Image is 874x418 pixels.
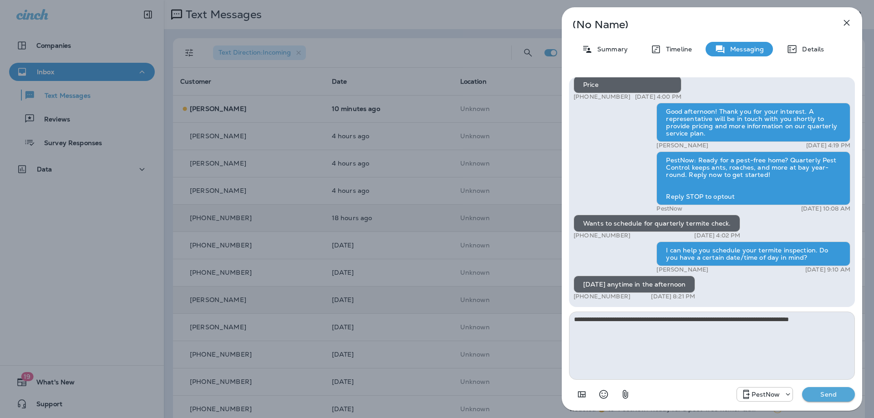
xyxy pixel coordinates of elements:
div: Good afternoon! Thank you for your interest. A representative will be in touch with you shortly t... [656,103,850,142]
button: Add in a premade template [573,385,591,403]
p: PestNow [752,391,780,398]
p: Details [798,45,824,53]
p: [PERSON_NAME] [656,142,708,149]
p: [DATE] 8:21 PM [651,293,695,300]
button: Send [802,387,855,402]
div: I can help you schedule your termite inspection. Do you have a certain date/time of day in mind? [656,242,850,266]
p: Messaging [726,45,764,53]
button: Select an emoji [595,385,613,403]
p: [DATE] 4:19 PM [806,142,850,149]
p: [DATE] 9:10 AM [805,266,850,273]
p: [PHONE_NUMBER] [574,93,630,101]
p: [DATE] 4:00 PM [635,93,681,101]
p: [PERSON_NAME] [656,266,708,273]
p: Send [809,390,848,398]
div: Price [574,76,681,93]
div: +1 (703) 691-5149 [737,389,793,400]
p: [PHONE_NUMBER] [574,232,630,239]
p: PestNow [656,205,682,212]
p: (No Name) [573,21,821,28]
div: Wants to schedule for quarterly termite check. [574,215,740,232]
p: [DATE] 4:02 PM [694,232,740,239]
p: [DATE] 10:08 AM [801,205,850,212]
p: Timeline [661,45,692,53]
div: [DATE] anytime in the afternoon [574,276,695,293]
p: Summary [593,45,628,53]
p: [PHONE_NUMBER] [574,293,630,300]
div: PestNow: Ready for a pest-free home? Quarterly Pest Control keeps ants, roaches, and more at bay ... [656,151,850,205]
